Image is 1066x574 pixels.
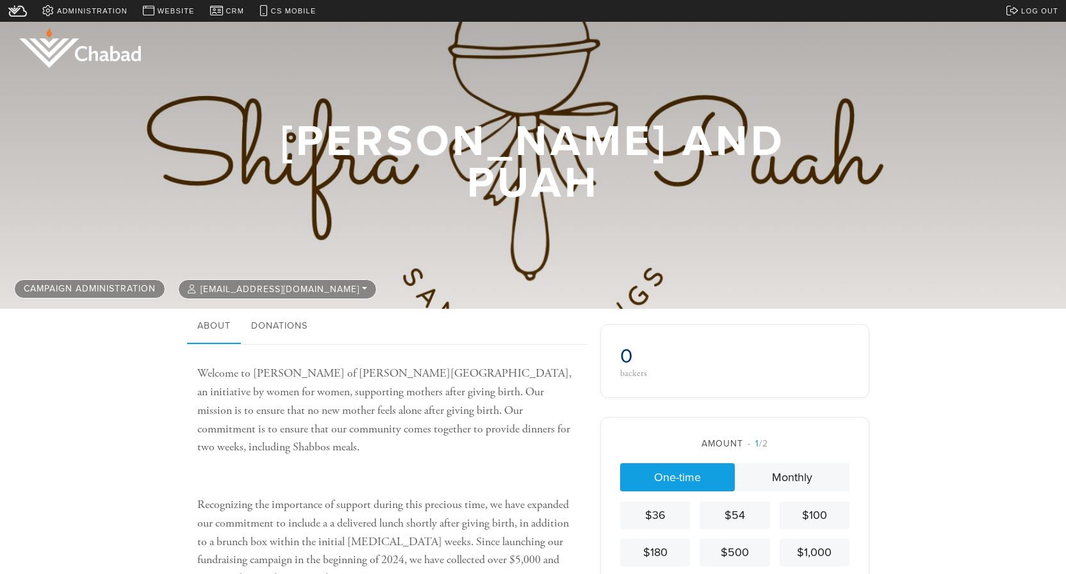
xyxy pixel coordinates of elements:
a: One-time [620,463,735,491]
a: $180 [620,539,690,566]
a: Campaign Administration [14,279,165,299]
div: $36 [625,507,685,524]
img: logo_half.png [19,28,141,68]
a: $500 [700,539,769,566]
span: CRM [225,6,244,17]
p: Welcome to [PERSON_NAME] of [PERSON_NAME][GEOGRAPHIC_DATA], an initiative by women for women, sup... [197,365,580,457]
a: $54 [700,502,769,529]
div: Amount [620,437,849,450]
a: Monthly [735,463,849,491]
a: $1,000 [780,539,849,566]
a: About [187,309,241,345]
span: Administration [57,6,127,17]
span: Website [158,6,195,17]
h1: [PERSON_NAME] and Puah [232,121,834,204]
div: $54 [705,507,764,524]
a: Donations [241,309,318,345]
span: /2 [748,438,768,449]
button: [EMAIL_ADDRESS][DOMAIN_NAME] [178,279,377,299]
span: CS Mobile [271,6,316,17]
span: Log out [1021,6,1058,17]
span: 0 [620,344,633,368]
a: $100 [780,502,849,529]
div: $1,000 [785,544,844,561]
a: $36 [620,502,690,529]
div: $500 [705,544,764,561]
div: $180 [625,544,685,561]
span: 1 [755,438,759,449]
div: backers [620,369,731,378]
div: $100 [785,507,844,524]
